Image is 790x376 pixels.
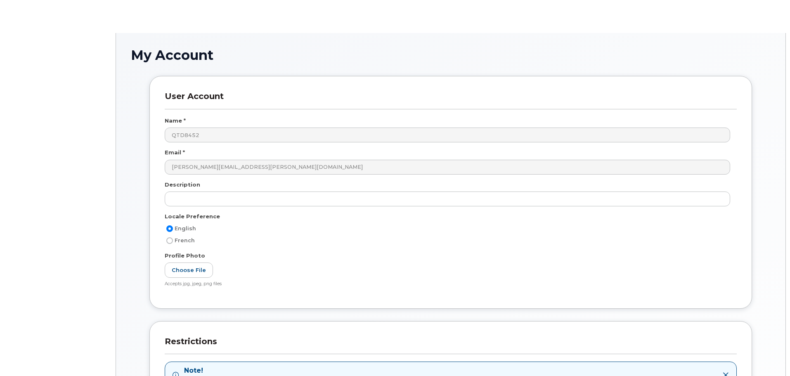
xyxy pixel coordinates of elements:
input: English [166,225,173,232]
label: Locale Preference [165,213,220,220]
span: English [175,225,196,232]
span: French [175,237,195,244]
label: Description [165,181,200,189]
h3: Restrictions [165,336,737,354]
label: Name * [165,117,186,125]
h1: My Account [131,48,771,62]
h3: User Account [165,91,737,109]
label: Email * [165,149,185,156]
div: Accepts jpg, jpeg, png files [165,281,730,287]
input: French [166,237,173,244]
strong: Note! [184,366,542,376]
label: Profile Photo [165,252,205,260]
label: Choose File [165,262,213,278]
